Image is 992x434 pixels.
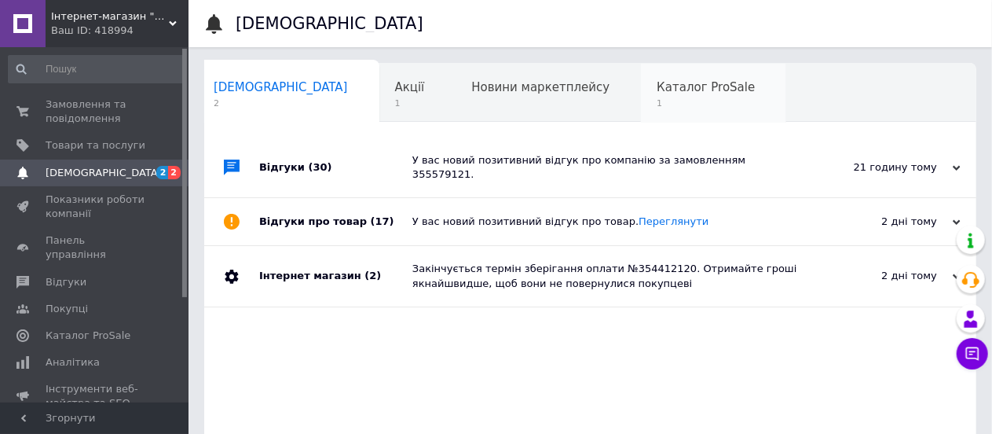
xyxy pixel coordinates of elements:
span: 1 [657,97,755,109]
div: Ваш ID: 418994 [51,24,189,38]
div: Відгуки про товар [259,198,412,245]
span: 2 [156,166,169,179]
span: Відгуки [46,275,86,289]
h1: [DEMOGRAPHIC_DATA] [236,14,423,33]
div: Закінчується термін зберігання оплати №354412120. Отримайте гроші якнайшвидше, щоб вони не поверн... [412,262,803,290]
a: Переглянути [639,215,708,227]
div: Інтернет магазин [259,246,412,306]
div: У вас новий позитивний відгук про товар. [412,215,803,229]
span: Новини маркетплейсу [471,80,609,94]
span: Покупці [46,302,88,316]
span: Замовлення та повідомлення [46,97,145,126]
div: 21 годину тому [803,160,961,175]
div: Відгуки [259,138,412,197]
input: Пошук [8,55,185,83]
button: Чат з покупцем [957,338,988,370]
span: Аналітика [46,355,100,370]
span: Каталог ProSale [657,80,755,94]
div: 2 дні тому [803,269,961,283]
span: Інтернет-магазин "Будівельне кріплення" [51,9,169,24]
span: Інструменти веб-майстра та SEO [46,382,145,410]
span: [DEMOGRAPHIC_DATA] [214,80,348,94]
span: 2 [168,166,181,179]
span: Панель управління [46,234,145,262]
div: 2 дні тому [803,215,961,229]
div: У вас новий позитивний відгук про компанію за замовленням 355579121. [412,153,803,182]
span: Акції [395,80,425,94]
span: Каталог ProSale [46,329,130,343]
span: Показники роботи компанії [46,193,145,221]
span: [DEMOGRAPHIC_DATA] [46,166,162,180]
span: (30) [309,161,332,173]
span: Товари та послуги [46,138,145,153]
span: 1 [395,97,425,109]
span: (2) [364,270,381,281]
span: 2 [214,97,348,109]
span: (17) [371,215,394,227]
